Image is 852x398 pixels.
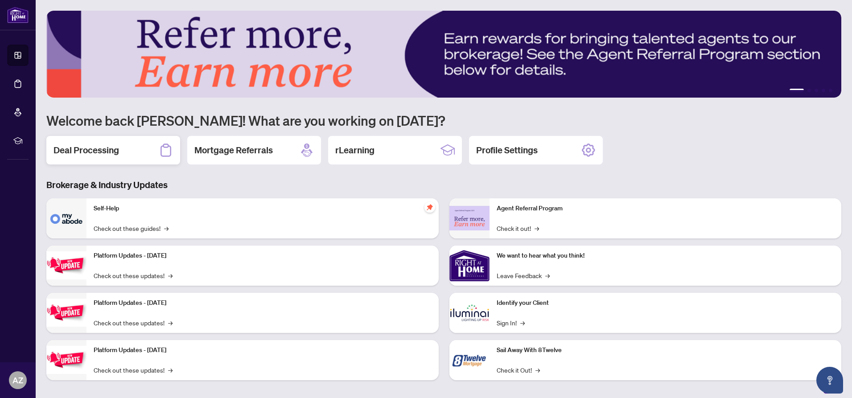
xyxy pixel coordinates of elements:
img: Platform Updates - July 8, 2025 [46,299,86,327]
img: Slide 0 [46,11,841,98]
span: AZ [12,374,23,386]
button: 5 [829,89,832,92]
button: 3 [815,89,818,92]
h3: Brokerage & Industry Updates [46,179,841,191]
span: → [520,318,525,328]
img: Self-Help [46,198,86,238]
span: → [535,365,540,375]
p: Platform Updates - [DATE] [94,298,432,308]
a: Check out these guides!→ [94,223,169,233]
a: Check out these updates!→ [94,271,173,280]
img: Identify your Client [449,293,490,333]
img: Platform Updates - June 23, 2025 [46,346,86,374]
p: We want to hear what you think! [497,251,835,261]
span: → [168,271,173,280]
img: Agent Referral Program [449,206,490,230]
h2: rLearning [335,144,375,156]
span: → [164,223,169,233]
img: We want to hear what you think! [449,246,490,286]
button: Open asap [816,367,843,394]
button: 2 [807,89,811,92]
span: → [168,318,173,328]
p: Platform Updates - [DATE] [94,345,432,355]
span: pushpin [424,202,435,213]
button: 1 [790,89,804,92]
img: logo [7,7,29,23]
p: Self-Help [94,204,432,213]
p: Agent Referral Program [497,204,835,213]
span: → [545,271,550,280]
h2: Deal Processing [54,144,119,156]
a: Sign In!→ [497,318,525,328]
button: 4 [822,89,825,92]
a: Leave Feedback→ [497,271,550,280]
h1: Welcome back [PERSON_NAME]! What are you working on [DATE]? [46,112,841,129]
img: Platform Updates - July 21, 2025 [46,251,86,279]
a: Check out these updates!→ [94,318,173,328]
h2: Mortgage Referrals [194,144,273,156]
p: Identify your Client [497,298,835,308]
span: → [535,223,539,233]
a: Check it out!→ [497,223,539,233]
a: Check it Out!→ [497,365,540,375]
img: Sail Away With 8Twelve [449,340,490,380]
p: Platform Updates - [DATE] [94,251,432,261]
p: Sail Away With 8Twelve [497,345,835,355]
h2: Profile Settings [476,144,538,156]
a: Check out these updates!→ [94,365,173,375]
span: → [168,365,173,375]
